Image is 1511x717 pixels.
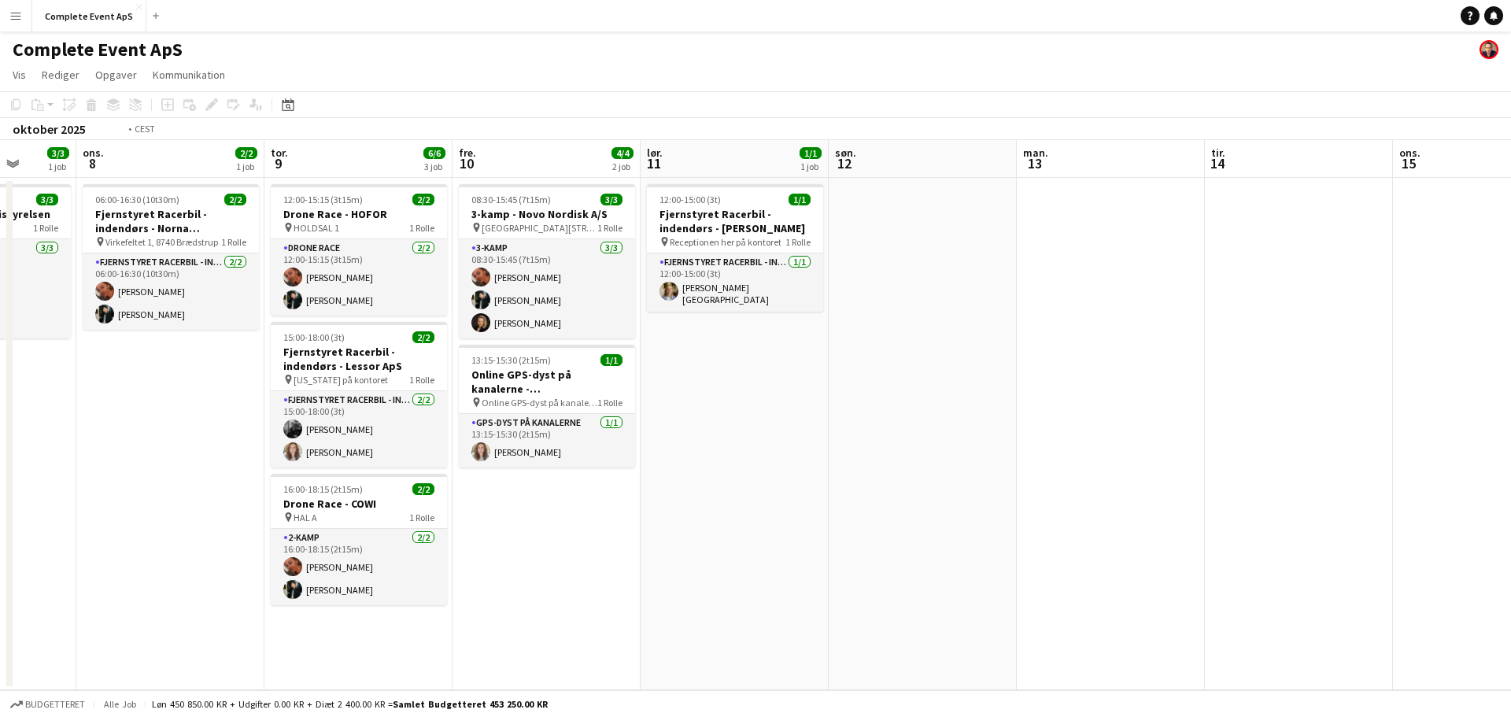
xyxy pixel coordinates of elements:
[833,154,856,172] span: 12
[83,207,259,235] h3: Fjernstyret Racerbil - indendørs - Norna Playgrounds A/S
[294,512,317,523] span: HAL A
[459,146,476,160] span: fre.
[294,222,339,234] span: HOLDSAL 1
[471,194,551,205] span: 08:30-15:45 (7t15m)
[25,699,85,710] span: Budgetteret
[48,161,68,172] div: 1 job
[271,345,447,373] h3: Fjernstyret Racerbil - indendørs - Lessor ApS
[13,38,183,61] h1: Complete Event ApS
[283,331,345,343] span: 15:00-18:00 (3t)
[271,391,447,468] app-card-role: Fjernstyret Racerbil - indendørs2/215:00-18:00 (3t)[PERSON_NAME][PERSON_NAME]
[600,354,623,366] span: 1/1
[224,194,246,205] span: 2/2
[235,147,257,159] span: 2/2
[409,374,434,386] span: 1 Rolle
[412,483,434,495] span: 2/2
[236,161,257,172] div: 1 job
[789,194,811,205] span: 1/1
[459,207,635,221] h3: 3-kamp - Novo Nordisk A/S
[647,253,823,312] app-card-role: Fjernstyret Racerbil - indendørs1/112:00-15:00 (3t)[PERSON_NAME][GEOGRAPHIC_DATA]
[393,698,548,710] span: Samlet budgetteret 453 250.00 KR
[271,207,447,221] h3: Drone Race - HOFOR
[612,161,633,172] div: 2 job
[135,123,155,135] div: CEST
[1023,146,1048,160] span: man.
[153,68,225,82] span: Kommunikation
[409,512,434,523] span: 1 Rolle
[1480,40,1498,59] app-user-avatar: Christian Brøckner
[597,397,623,408] span: 1 Rolle
[600,194,623,205] span: 3/3
[412,331,434,343] span: 2/2
[1021,154,1048,172] span: 13
[13,121,86,137] div: oktober 2025
[271,184,447,316] app-job-card: 12:00-15:15 (3t15m)2/2Drone Race - HOFOR HOLDSAL 11 RolleDrone Race2/212:00-15:15 (3t15m)[PERSON_...
[8,696,87,713] button: Budgetteret
[83,253,259,330] app-card-role: Fjernstyret Racerbil - indendørs2/206:00-16:30 (10t30m)[PERSON_NAME][PERSON_NAME]
[105,236,218,248] span: Virkefeltet 1, 8740 Brædstrup
[294,374,388,386] span: [US_STATE] på kontoret
[835,146,856,160] span: søn.
[647,207,823,235] h3: Fjernstyret Racerbil - indendørs - [PERSON_NAME]
[424,161,445,172] div: 3 job
[268,154,288,172] span: 9
[423,147,445,159] span: 6/6
[35,65,86,85] a: Rediger
[83,146,104,160] span: ons.
[283,194,363,205] span: 12:00-15:15 (3t15m)
[611,147,634,159] span: 4/4
[13,68,26,82] span: Vis
[80,154,104,172] span: 8
[459,414,635,468] app-card-role: GPS-dyst på kanalerne1/113:15-15:30 (2t15m)[PERSON_NAME]
[1397,154,1420,172] span: 15
[409,222,434,234] span: 1 Rolle
[659,194,721,205] span: 12:00-15:00 (3t)
[647,184,823,312] app-job-card: 12:00-15:00 (3t)1/1Fjernstyret Racerbil - indendørs - [PERSON_NAME] Receptionen her på kontoret1 ...
[482,397,597,408] span: Online GPS-dyst på kanalerne
[785,236,811,248] span: 1 Rolle
[271,497,447,511] h3: Drone Race - COWI
[271,322,447,468] app-job-card: 15:00-18:00 (3t)2/2Fjernstyret Racerbil - indendørs - Lessor ApS [US_STATE] på kontoret1 RolleFje...
[146,65,231,85] a: Kommunikation
[459,239,635,338] app-card-role: 3-kamp3/308:30-15:45 (7t15m)[PERSON_NAME][PERSON_NAME][PERSON_NAME]
[459,368,635,396] h3: Online GPS-dyst på kanalerne - Udenrigsministeriet
[95,194,179,205] span: 06:00-16:30 (10t30m)
[459,184,635,338] app-job-card: 08:30-15:45 (7t15m)3/33-kamp - Novo Nordisk A/S [GEOGRAPHIC_DATA][STREET_ADDRESS][GEOGRAPHIC_DATA...
[33,222,58,234] span: 1 Rolle
[221,236,246,248] span: 1 Rolle
[47,147,69,159] span: 3/3
[482,222,597,234] span: [GEOGRAPHIC_DATA][STREET_ADDRESS][GEOGRAPHIC_DATA]
[800,147,822,159] span: 1/1
[89,65,143,85] a: Opgaver
[95,68,137,82] span: Opgaver
[101,698,139,710] span: Alle job
[271,239,447,316] app-card-role: Drone Race2/212:00-15:15 (3t15m)[PERSON_NAME][PERSON_NAME]
[271,146,288,160] span: tor.
[647,146,663,160] span: lør.
[459,345,635,468] div: 13:15-15:30 (2t15m)1/1Online GPS-dyst på kanalerne - Udenrigsministeriet Online GPS-dyst på kanal...
[152,698,548,710] div: Løn 450 850.00 KR + Udgifter 0.00 KR + Diæt 2 400.00 KR =
[645,154,663,172] span: 11
[32,1,146,31] button: Complete Event ApS
[456,154,476,172] span: 10
[1211,146,1225,160] span: tir.
[800,161,821,172] div: 1 job
[412,194,434,205] span: 2/2
[42,68,79,82] span: Rediger
[1399,146,1420,160] span: ons.
[471,354,551,366] span: 13:15-15:30 (2t15m)
[597,222,623,234] span: 1 Rolle
[670,236,781,248] span: Receptionen her på kontoret
[6,65,32,85] a: Vis
[271,529,447,605] app-card-role: 2-kamp2/216:00-18:15 (2t15m)[PERSON_NAME][PERSON_NAME]
[1209,154,1225,172] span: 14
[271,474,447,605] app-job-card: 16:00-18:15 (2t15m)2/2Drone Race - COWI HAL A1 Rolle2-kamp2/216:00-18:15 (2t15m)[PERSON_NAME][PER...
[283,483,363,495] span: 16:00-18:15 (2t15m)
[83,184,259,330] app-job-card: 06:00-16:30 (10t30m)2/2Fjernstyret Racerbil - indendørs - Norna Playgrounds A/S Virkefeltet 1, 87...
